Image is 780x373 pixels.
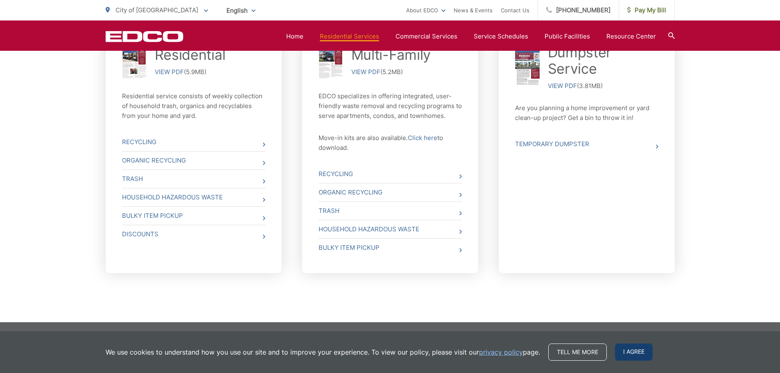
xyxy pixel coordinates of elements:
p: (5.2MB) [351,67,431,77]
a: VIEW PDF [155,67,184,77]
a: Recycling [122,133,265,151]
a: News & Events [454,5,493,15]
a: Trash [122,170,265,188]
a: EDCD logo. Return to the homepage. [106,31,183,42]
a: Organic Recycling [122,151,265,170]
p: Move-in kits are also available. to download. [319,133,462,153]
a: Household Hazardous Waste [122,188,265,206]
a: Bulky Item Pickup [122,207,265,225]
p: (5.9MB) [155,67,226,77]
a: Residential Services [320,32,379,41]
span: Pay My Bill [627,5,666,15]
a: Bulky Item Pickup [319,239,462,257]
a: Tell me more [548,344,607,361]
a: Household Hazardous Waste [319,220,462,238]
img: city-el-cajon-res-thumb.png [122,44,147,79]
a: VIEW PDF [351,67,380,77]
p: Are you planning a home improvement or yard clean-up project? Get a bin to throw it in! [515,103,658,123]
a: privacy policy [479,347,523,357]
span: City of [GEOGRAPHIC_DATA] [115,6,198,14]
a: About EDCO [406,5,445,15]
p: EDCO specializes in offering integrated, user-friendly waste removal and recycling programs to se... [319,91,462,121]
a: Organic Recycling [319,183,462,201]
a: Discounts [122,225,265,243]
a: Service Schedules [474,32,528,41]
p: Residential service consists of weekly collection of household trash, organics and recyclables fr... [122,91,265,121]
a: Contact Us [501,5,529,15]
span: English [220,3,262,18]
p: (3.81MB) [548,81,658,91]
a: Click here [408,133,437,143]
p: We use cookies to understand how you use our site and to improve your experience. To view our pol... [106,347,540,357]
a: Residential [155,47,226,63]
a: Resource Center [606,32,656,41]
a: Recycling [319,165,462,183]
a: Multi-Family [351,47,431,63]
a: Trash [319,202,462,220]
a: Commercial Services [396,32,457,41]
a: VIEW PDF [548,81,577,91]
a: Temporary Dumpster [515,135,658,153]
a: Dumpster Service [548,44,658,77]
a: Home [286,32,303,41]
img: city-el-cajon-mf-thumb.png [319,44,343,79]
span: I agree [615,344,653,361]
a: Public Facilities [545,32,590,41]
img: 5693.png [515,50,540,85]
